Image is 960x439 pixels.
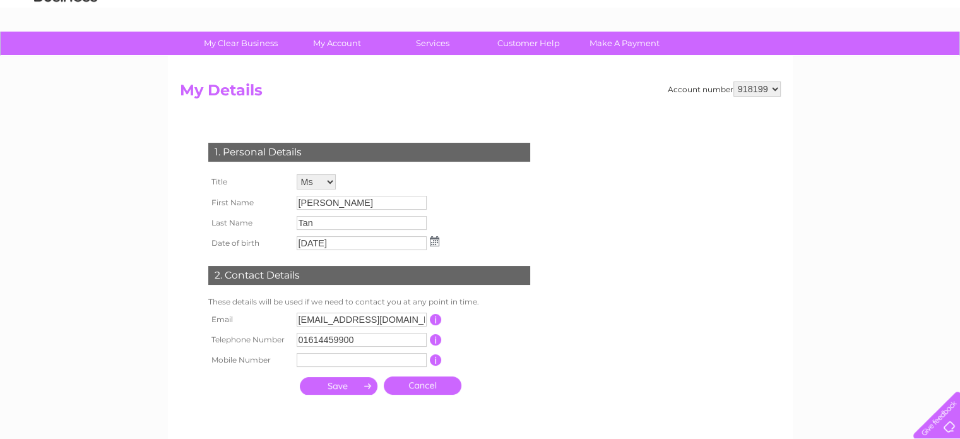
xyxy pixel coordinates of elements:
th: Last Name [205,213,293,233]
th: Email [205,310,293,330]
a: 0333 014 3131 [722,6,809,22]
a: Log out [918,54,948,63]
input: Submit [300,377,377,395]
th: Telephone Number [205,330,293,350]
input: Information [430,354,442,366]
a: Customer Help [477,32,581,55]
div: Clear Business is a trading name of Verastar Limited (registered in [GEOGRAPHIC_DATA] No. 3667643... [182,7,779,61]
th: Title [205,171,293,193]
div: 2. Contact Details [208,266,530,285]
a: My Account [285,32,389,55]
a: Services [381,32,485,55]
div: Account number [668,81,781,97]
a: Energy [769,54,797,63]
div: 1. Personal Details [208,143,530,162]
th: Mobile Number [205,350,293,370]
h2: My Details [180,81,781,105]
th: Date of birth [205,233,293,253]
td: These details will be used if we need to contact you at any point in time. [205,294,533,310]
a: My Clear Business [189,32,293,55]
a: Telecoms [805,54,843,63]
a: Make A Payment [572,32,677,55]
th: First Name [205,193,293,213]
a: Cancel [384,376,461,395]
input: Information [430,314,442,325]
input: Information [430,334,442,346]
a: Blog [850,54,868,63]
img: ... [430,236,439,246]
a: Water [738,54,762,63]
img: logo.png [33,33,98,71]
a: Contact [876,54,907,63]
